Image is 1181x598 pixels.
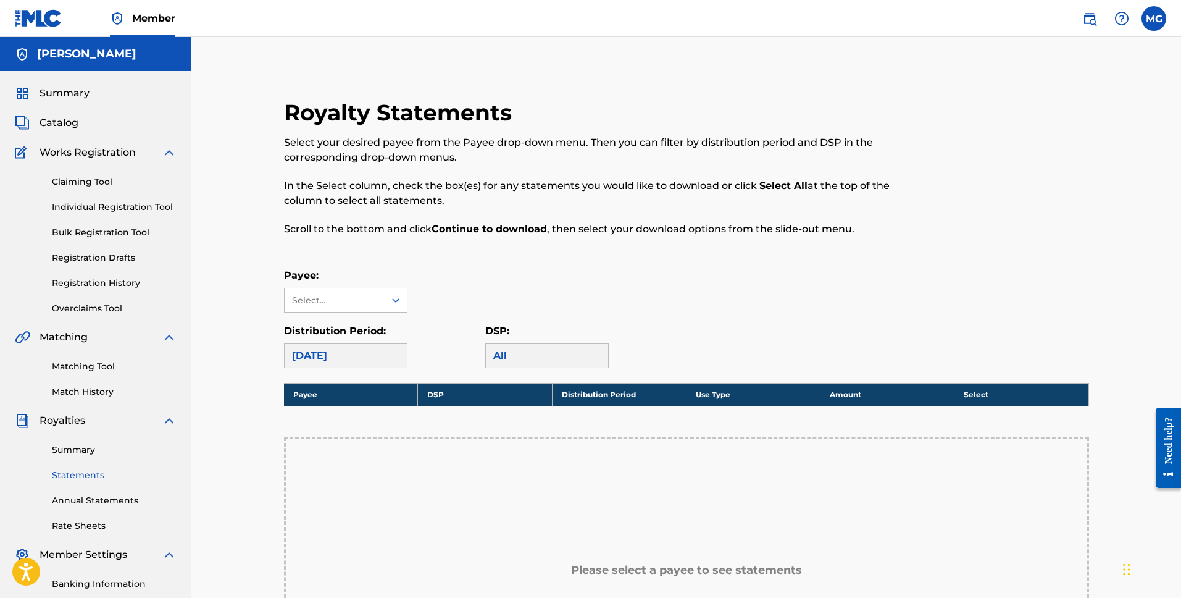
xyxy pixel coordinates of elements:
[110,11,125,26] img: Top Rightsholder
[284,325,386,337] label: Distribution Period:
[15,47,30,62] img: Accounts
[1109,6,1134,31] div: Help
[284,222,904,237] p: Scroll to the bottom and click , then select your download options from the slide-out menu.
[162,145,177,160] img: expand
[52,360,177,373] a: Matching Tool
[162,330,177,345] img: expand
[15,86,90,101] a: SummarySummary
[571,563,802,578] h5: Please select a payee to see statements
[1123,551,1130,588] div: Drag
[432,223,547,235] strong: Continue to download
[162,413,177,428] img: expand
[292,294,376,307] div: Select...
[37,47,136,61] h5: MIGNON GRABOIS
[15,9,62,27] img: MLC Logo
[485,325,509,337] label: DSP:
[52,469,177,482] a: Statements
[15,547,30,562] img: Member Settings
[52,578,177,591] a: Banking Information
[284,135,904,165] p: Select your desired payee from the Payee drop-down menu. Then you can filter by distribution peri...
[52,444,177,457] a: Summary
[686,383,820,406] th: Use Type
[40,547,127,562] span: Member Settings
[1114,11,1129,26] img: help
[40,145,136,160] span: Works Registration
[52,226,177,239] a: Bulk Registration Tool
[1146,398,1181,498] iframe: Resource Center
[40,413,85,428] span: Royalties
[1082,11,1097,26] img: search
[552,383,686,406] th: Distribution Period
[284,179,904,208] p: In the Select column, check the box(es) for any statements you would like to download or click at...
[15,145,31,160] img: Works Registration
[418,383,552,406] th: DSP
[1077,6,1102,31] a: Public Search
[52,520,177,533] a: Rate Sheets
[954,383,1088,406] th: Select
[284,99,518,127] h2: Royalty Statements
[40,86,90,101] span: Summary
[15,413,30,428] img: Royalties
[40,116,78,130] span: Catalog
[820,383,954,406] th: Amount
[284,269,319,281] label: Payee:
[40,330,88,345] span: Matching
[132,11,175,25] span: Member
[52,277,177,290] a: Registration History
[284,383,418,406] th: Payee
[52,175,177,188] a: Claiming Tool
[15,86,30,101] img: Summary
[52,201,177,214] a: Individual Registration Tool
[52,251,177,264] a: Registration Drafts
[52,494,177,507] a: Annual Statements
[759,180,808,192] strong: Select All
[52,302,177,315] a: Overclaims Tool
[1119,539,1181,598] iframe: Chat Widget
[15,116,78,130] a: CatalogCatalog
[162,547,177,562] img: expand
[15,116,30,130] img: Catalog
[52,385,177,398] a: Match History
[15,330,30,345] img: Matching
[1141,6,1166,31] div: User Menu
